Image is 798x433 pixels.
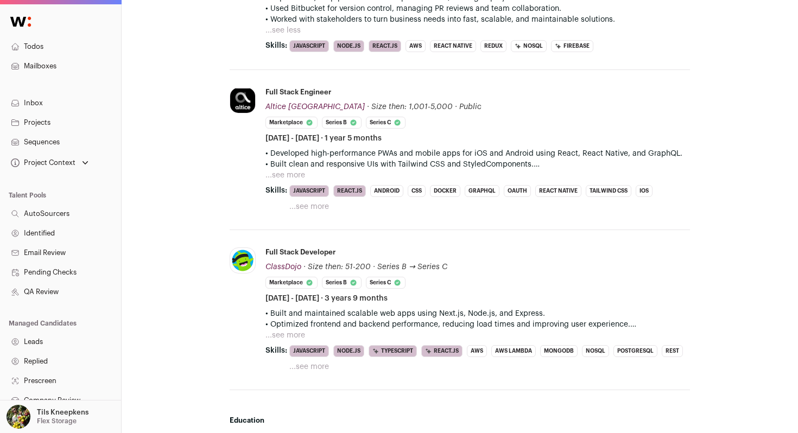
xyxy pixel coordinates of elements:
[265,263,301,271] span: ClassDojo
[289,345,329,357] li: JavaScript
[586,185,631,197] li: Tailwind CSS
[459,103,482,111] span: Public
[7,405,30,429] img: 6689865-medium_jpg
[662,345,683,357] li: REST
[4,405,91,429] button: Open dropdown
[265,330,305,341] button: ...see more
[366,117,406,129] li: Series C
[265,3,690,14] p: • Used Bitbucket for version control, managing PR reviews and team collaboration.
[540,345,578,357] li: MongoDB
[430,40,476,52] li: React Native
[289,201,329,212] button: ...see more
[289,40,329,52] li: JavaScript
[230,416,690,425] h2: Education
[333,40,364,52] li: Node.js
[265,247,335,257] div: Full Stack Developer
[265,14,690,25] p: • Worked with stakeholders to turn business needs into fast, scalable, and maintainable solutions.
[370,185,403,197] li: Android
[230,248,255,273] img: 4ab13299256a9ebb8d5c9b73b004711a4ca1d948c687510294042d28f4509668.png
[265,148,690,159] p: • Developed high-performance PWAs and mobile apps for iOS and Android using React, React Native, ...
[377,263,447,271] span: Series B → Series C
[504,185,531,197] li: OAuth
[265,103,365,111] span: Altice [GEOGRAPHIC_DATA]
[265,117,318,129] li: Marketplace
[535,185,581,197] li: React Native
[373,262,375,272] span: ·
[511,40,547,52] li: NoSQL
[265,133,382,144] span: [DATE] - [DATE] · 1 year 5 months
[37,408,88,417] p: Tils Kneepkens
[303,263,371,271] span: · Size then: 51-200
[265,40,287,51] span: Skills:
[9,158,75,167] div: Project Context
[636,185,653,197] li: iOS
[265,308,690,319] p: • Built and maintained scalable web apps using Next.js, Node.js, and Express.
[289,185,329,197] li: JavaScript
[491,345,536,357] li: AWS Lambda
[322,277,362,289] li: Series B
[265,159,690,170] p: • Built clean and responsive UIs with Tailwind CSS and StyledComponents.
[551,40,593,52] li: Firebase
[265,319,690,330] p: • Optimized frontend and backend performance, reducing load times and improving user experience.
[480,40,506,52] li: Redux
[333,345,364,357] li: Node.js
[265,293,388,304] span: [DATE] - [DATE] · 3 years 9 months
[613,345,657,357] li: PostgreSQL
[289,361,329,372] button: ...see more
[467,345,487,357] li: AWS
[465,185,499,197] li: GraphQL
[408,185,426,197] li: CSS
[265,87,331,97] div: Full Stack Engineer
[265,345,287,356] span: Skills:
[369,40,401,52] li: React.js
[37,417,77,425] p: Flex Storage
[265,277,318,289] li: Marketplace
[9,155,91,170] button: Open dropdown
[333,185,366,197] li: React.js
[230,88,255,113] img: ab188b6df6f28d9cb24e984d1e54a5c73a6118593c5ba54070b04b2d26c50ba2.jpg
[406,40,426,52] li: AWS
[265,185,287,196] span: Skills:
[322,117,362,129] li: Series B
[367,103,453,111] span: · Size then: 1,001-5,000
[4,11,37,33] img: Wellfound
[582,345,609,357] li: NoSQL
[366,277,406,289] li: Series C
[265,170,305,181] button: ...see more
[369,345,417,357] li: TypeScript
[421,345,463,357] li: React.js
[455,101,457,112] span: ·
[430,185,460,197] li: Docker
[265,25,301,36] button: ...see less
